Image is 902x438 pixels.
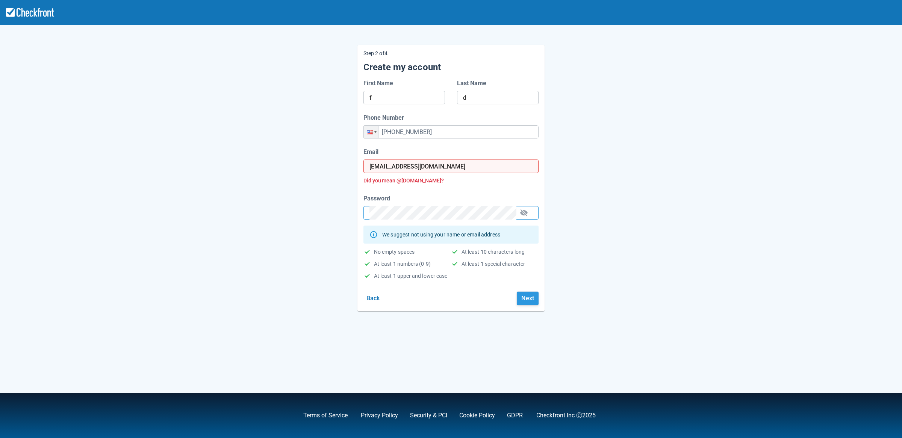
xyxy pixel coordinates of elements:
[303,412,348,419] a: Terms of Service
[363,113,407,122] label: Phone Number
[363,194,393,203] label: Password
[459,412,495,419] a: Cookie Policy
[363,51,539,56] p: Step 2 of 4
[369,160,533,173] input: Enter your business email
[363,62,539,73] h5: Create my account
[374,262,431,266] div: At least 1 numbers (0-9)
[363,295,383,302] a: Back
[507,412,523,419] a: GDPR
[363,79,396,88] label: First Name
[536,412,596,419] a: Checkfront Inc Ⓒ2025
[457,79,489,88] label: Last Name
[410,412,447,419] a: Security & PCI
[374,250,415,254] div: No empty spaces
[374,274,447,278] div: At least 1 upper and lower case
[495,411,524,420] div: .
[291,411,349,420] div: ,
[382,228,500,241] div: We suggest not using your name or email address
[462,250,525,254] div: At least 10 characters long
[363,176,444,185] button: Did you mean @[DOMAIN_NAME]?
[363,125,539,138] input: 555-555-1234
[363,292,383,305] button: Back
[794,357,902,438] iframe: Chat Widget
[363,148,381,157] label: Email
[361,412,398,419] a: Privacy Policy
[364,126,378,138] div: United States: + 1
[517,292,539,305] button: Next
[462,262,525,266] div: At least 1 special character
